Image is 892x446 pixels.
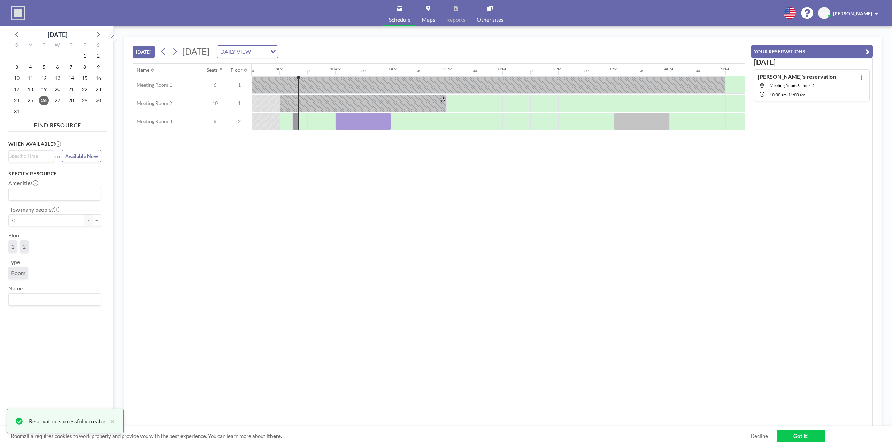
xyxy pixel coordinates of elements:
span: Friday, August 22, 2025 [80,84,90,94]
h3: [DATE] [754,58,870,67]
div: Search for option [9,151,54,161]
span: Monday, August 25, 2025 [25,96,35,105]
div: Reservation successfully created [29,417,107,425]
span: Saturday, August 2, 2025 [93,51,103,61]
div: 30 [250,69,254,73]
label: Floor [8,232,21,239]
div: Seats [207,67,218,73]
div: T [64,41,78,50]
span: Meeting Room 3 [133,118,172,124]
div: Floor [231,67,243,73]
span: Roomzilla requires cookies to work properly and provide you with the best experience. You can lea... [11,433,751,439]
span: Meeting Room 1 [133,82,172,88]
div: F [78,41,91,50]
span: Thursday, August 14, 2025 [66,73,76,83]
div: 2PM [553,66,562,71]
span: [PERSON_NAME] [833,10,872,16]
div: Name [137,67,149,73]
span: 10:00 AM [770,92,787,97]
span: 6 [203,82,227,88]
span: Schedule [389,17,410,22]
div: 30 [640,69,644,73]
div: 4PM [664,66,673,71]
input: Search for option [9,152,50,160]
div: 9AM [274,66,283,71]
div: T [37,41,51,50]
span: VR [821,10,828,16]
div: Search for option [9,294,101,305]
span: Saturday, August 23, 2025 [93,84,103,94]
div: Search for option [217,46,278,58]
h4: FIND RESOURCE [8,119,107,129]
h4: [PERSON_NAME]'s reservation [758,73,836,80]
div: S [10,41,24,50]
div: 12PM [441,66,453,71]
span: - [787,92,788,97]
span: Tuesday, August 12, 2025 [39,73,49,83]
span: Other sites [477,17,503,22]
div: 30 [417,69,421,73]
label: How many people? [8,206,59,213]
a: Got it! [777,430,825,442]
span: DAILY VIEW [219,47,252,56]
span: Thursday, August 7, 2025 [66,62,76,72]
input: Search for option [9,295,97,304]
div: [DATE] [48,30,67,39]
button: - [84,214,93,226]
span: 2 [227,118,252,124]
span: Monday, August 4, 2025 [25,62,35,72]
span: 11:00 AM [788,92,805,97]
span: Reports [446,17,466,22]
span: Sunday, August 24, 2025 [12,96,22,105]
span: 10 [203,100,227,106]
button: + [93,214,101,226]
input: Search for option [9,190,97,199]
span: Friday, August 8, 2025 [80,62,90,72]
button: YOUR RESERVATIONS [751,45,873,58]
label: Amenities [8,180,38,187]
span: Friday, August 15, 2025 [80,73,90,83]
span: Thursday, August 28, 2025 [66,96,76,105]
div: 1PM [497,66,506,71]
span: Saturday, August 30, 2025 [93,96,103,105]
label: Name [8,285,23,292]
div: S [91,41,105,50]
span: 2 [23,243,26,250]
span: Meeting Room 3, floor: 2 [770,83,815,88]
div: 5PM [720,66,729,71]
div: 30 [584,69,589,73]
span: Friday, August 1, 2025 [80,51,90,61]
span: Tuesday, August 26, 2025 [39,96,49,105]
span: Maps [422,17,435,22]
span: Tuesday, August 19, 2025 [39,84,49,94]
div: M [24,41,37,50]
span: Sunday, August 31, 2025 [12,107,22,116]
span: Sunday, August 10, 2025 [12,73,22,83]
div: 30 [696,69,700,73]
h3: Specify resource [8,171,101,177]
span: Wednesday, August 20, 2025 [53,84,62,94]
span: or [55,153,61,160]
div: 30 [361,69,366,73]
span: Monday, August 11, 2025 [25,73,35,83]
span: Monday, August 18, 2025 [25,84,35,94]
input: Search for option [253,47,266,56]
div: Search for option [9,188,101,200]
span: Sunday, August 3, 2025 [12,62,22,72]
button: close [107,417,115,425]
span: Sunday, August 17, 2025 [12,84,22,94]
div: 11AM [386,66,397,71]
div: 3PM [609,66,617,71]
span: Wednesday, August 6, 2025 [53,62,62,72]
span: Available Now [65,153,98,159]
div: 10AM [330,66,341,71]
span: 1 [11,243,14,250]
span: 8 [203,118,227,124]
span: 1 [227,100,252,106]
span: Meeting Room 2 [133,100,172,106]
button: [DATE] [133,46,155,58]
span: Friday, August 29, 2025 [80,96,90,105]
span: Saturday, August 9, 2025 [93,62,103,72]
span: Room [11,270,25,277]
span: Thursday, August 21, 2025 [66,84,76,94]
